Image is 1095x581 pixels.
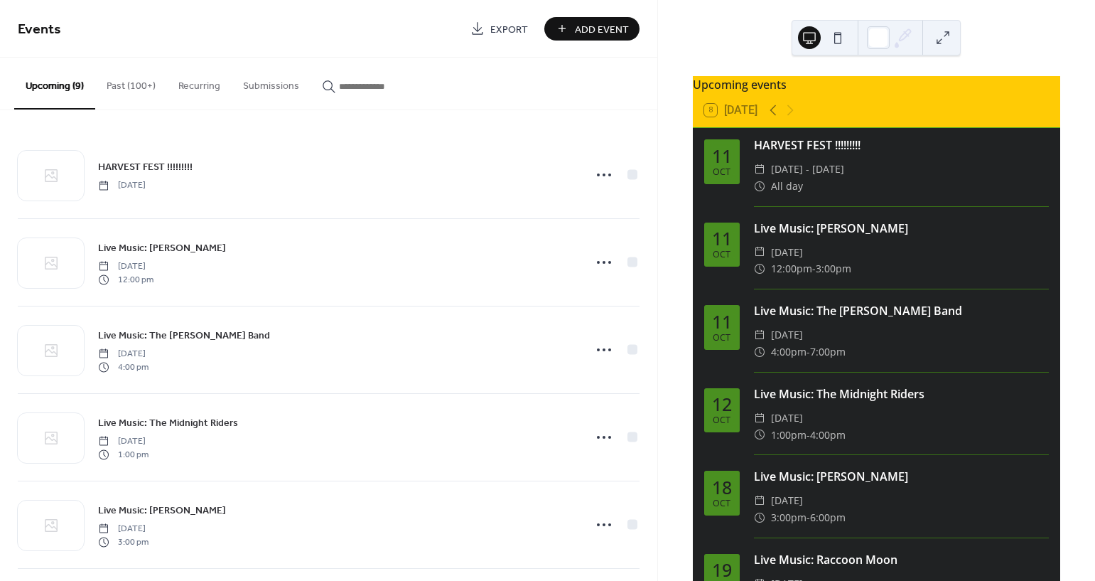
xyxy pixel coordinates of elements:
[810,509,846,526] span: 6:00pm
[754,492,765,509] div: ​
[713,250,730,260] div: Oct
[98,159,193,175] a: HARVEST FEST !!!!!!!!!
[713,168,730,177] div: Oct
[812,260,816,277] span: -
[771,509,807,526] span: 3:00pm
[712,479,732,496] div: 18
[713,416,730,425] div: Oct
[98,523,149,535] span: [DATE]
[544,17,640,41] button: Add Event
[754,468,1049,485] div: Live Music: [PERSON_NAME]
[98,160,193,175] span: HARVEST FEST !!!!!!!!!
[771,244,803,261] span: [DATE]
[754,220,1049,237] div: Live Music: [PERSON_NAME]
[712,147,732,165] div: 11
[98,435,149,448] span: [DATE]
[693,76,1060,93] div: Upcoming events
[754,410,765,427] div: ​
[98,361,149,373] span: 4:00 pm
[490,22,528,37] span: Export
[98,329,270,343] span: Live Music: The [PERSON_NAME] Band
[807,427,810,444] span: -
[95,58,167,108] button: Past (100+)
[754,509,765,526] div: ​
[713,334,730,343] div: Oct
[754,427,765,444] div: ​
[810,343,846,361] span: 7:00pm
[98,348,149,361] span: [DATE]
[98,415,238,431] a: Live Music: The Midnight Riders
[754,161,765,178] div: ​
[754,178,765,195] div: ​
[98,503,226,518] span: Live Music: [PERSON_NAME]
[807,509,810,526] span: -
[754,551,1049,568] div: Live Music: Raccoon Moon
[98,260,153,273] span: [DATE]
[771,343,807,361] span: 4:00pm
[98,535,149,548] span: 3:00 pm
[14,58,95,110] button: Upcoming (9)
[712,561,732,579] div: 19
[807,343,810,361] span: -
[98,448,149,461] span: 1:00 pm
[712,313,732,331] div: 11
[771,410,803,427] span: [DATE]
[771,492,803,509] span: [DATE]
[754,260,765,277] div: ​
[754,244,765,261] div: ​
[712,395,732,413] div: 12
[98,241,226,256] span: Live Music: [PERSON_NAME]
[167,58,232,108] button: Recurring
[98,327,270,343] a: Live Music: The [PERSON_NAME] Band
[810,427,846,444] span: 4:00pm
[98,416,238,431] span: Live Music: The Midnight Riders
[816,260,851,277] span: 3:00pm
[771,427,807,444] span: 1:00pm
[771,161,844,178] span: [DATE] - [DATE]
[18,16,61,43] span: Events
[712,230,732,247] div: 11
[575,22,629,37] span: Add Event
[98,502,226,518] a: Live Music: [PERSON_NAME]
[713,499,730,508] div: Oct
[98,273,153,286] span: 12:00 pm
[754,302,1049,319] div: Live Music: The [PERSON_NAME] Band
[754,326,765,343] div: ​
[771,260,812,277] span: 12:00pm
[771,178,803,195] span: All day
[754,385,1049,403] div: Live Music: The Midnight Riders
[771,326,803,343] span: [DATE]
[754,343,765,361] div: ​
[98,240,226,256] a: Live Music: [PERSON_NAME]
[460,17,539,41] a: Export
[754,137,1049,154] div: HARVEST FEST !!!!!!!!!
[232,58,311,108] button: Submissions
[98,179,146,192] span: [DATE]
